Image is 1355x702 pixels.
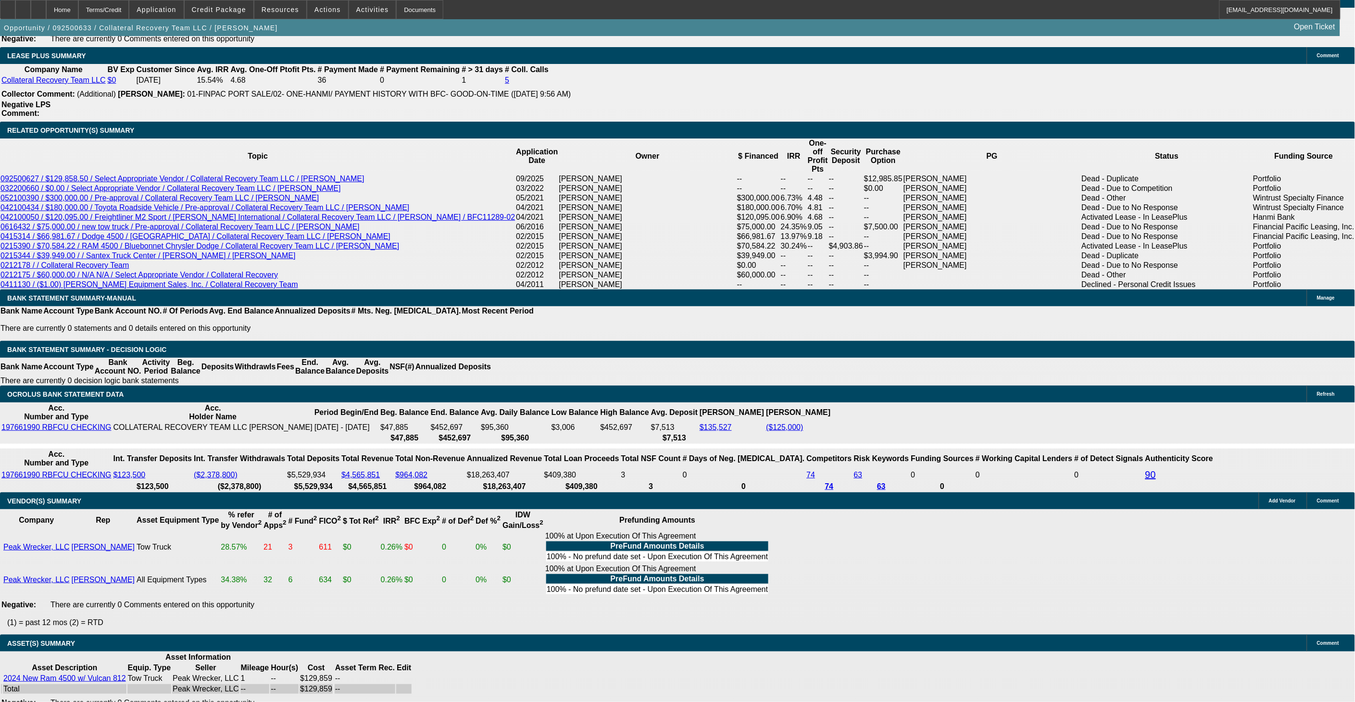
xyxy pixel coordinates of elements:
[515,251,558,261] td: 02/2015
[1074,450,1144,468] th: # of Detect Signals
[7,294,136,302] span: BANK STATEMENT SUMMARY-MANUAL
[780,222,807,232] td: 24.35%
[853,450,910,468] th: Risk Keywords
[356,6,389,13] span: Activities
[780,203,807,213] td: 6.70%
[737,280,780,289] td: --
[828,193,864,203] td: --
[515,261,558,270] td: 02/2012
[828,261,864,270] td: --
[515,280,558,289] td: 04/2011
[515,222,558,232] td: 06/2016
[864,193,903,203] td: --
[737,270,780,280] td: $60,000.00
[404,517,440,525] b: BFC Exp
[903,174,1081,184] td: [PERSON_NAME]
[430,423,479,432] td: $452,697
[600,403,650,422] th: High Balance
[1145,450,1214,468] th: Authenticity Score
[0,280,298,288] a: 0411130 / ($1.00) [PERSON_NAME] Equipment Sales, Inc. / Collateral Recovery Team
[319,517,341,525] b: FICO
[287,469,340,481] td: $5,529,934
[544,450,620,468] th: Total Loan Proceeds
[559,184,737,193] td: [PERSON_NAME]
[559,232,737,241] td: [PERSON_NAME]
[864,232,903,241] td: --
[551,403,599,422] th: Low Balance
[287,450,340,468] th: Total Deposits
[193,450,286,468] th: Int. Transfer Withdrawals
[780,193,807,203] td: 6.73%
[737,138,780,174] th: $ Financed
[515,213,558,222] td: 04/2021
[682,450,805,468] th: # Days of Neg. [MEDICAL_DATA].
[113,423,313,432] td: COLLATERAL RECOVERY TEAM LLC [PERSON_NAME]
[1081,138,1253,174] th: Status
[0,175,364,183] a: 092500627 / $129,858.50 / Select Appropriate Vendor / Collateral Recovery Team LLC / [PERSON_NAME]
[7,390,124,398] span: OCROLUS BANK STATEMENT DATA
[828,232,864,241] td: --
[864,184,903,193] td: $0.00
[497,515,501,522] sup: 2
[903,213,1081,222] td: [PERSON_NAME]
[163,306,209,316] th: # Of Periods
[559,174,737,184] td: [PERSON_NAME]
[221,511,262,529] b: % refer by Vendor
[113,403,313,422] th: Acc. Holder Name
[113,482,193,491] th: $123,500
[380,433,429,443] th: $47,885
[828,270,864,280] td: --
[276,358,295,376] th: Fees
[682,482,805,491] th: 0
[1081,251,1253,261] td: Dead - Duplicate
[864,241,903,251] td: --
[0,184,341,192] a: 032200660 / $0.00 / Select Appropriate Vendor / Collateral Recovery Team LLC / [PERSON_NAME]
[780,138,807,174] th: IRR
[383,517,400,525] b: IRR
[621,469,681,481] td: 3
[807,203,828,213] td: 4.81
[1253,138,1355,174] th: Funding Source
[780,232,807,241] td: 13.97%
[515,138,558,174] th: Application Date
[0,251,296,260] a: 0215344 / $39,949.00 / / Santex Truck Center / [PERSON_NAME] / [PERSON_NAME]
[807,280,828,289] td: --
[975,450,1073,468] th: # Working Capital Lenders
[380,403,429,422] th: Beg. Balance
[193,482,286,491] th: ($2,378,800)
[231,65,316,74] b: Avg. One-Off Ptofit Pts.
[737,213,780,222] td: $120,095.00
[1317,295,1335,301] span: Manage
[559,241,737,251] td: [PERSON_NAME]
[903,251,1081,261] td: [PERSON_NAME]
[470,515,474,522] sup: 2
[375,515,378,522] sup: 2
[351,306,462,316] th: # Mts. Neg. [MEDICAL_DATA].
[325,358,355,376] th: Avg. Balance
[395,450,465,468] th: Total Non-Revenue
[462,65,503,74] b: # > 31 days
[0,271,278,279] a: 0212175 / $60,000.00 / N/A N/A / Select Appropriate Vendor / Collateral Recovery
[807,174,828,184] td: --
[380,423,429,432] td: $47,885
[108,65,135,74] b: BV Exp
[314,6,341,13] span: Actions
[559,193,737,203] td: [PERSON_NAME]
[3,576,70,584] a: Peak Wrecker, LLC
[559,213,737,222] td: [PERSON_NAME]
[780,241,807,251] td: 30.24%
[480,423,550,432] td: $95,360
[343,517,379,525] b: $ Tot Ref
[903,241,1081,251] td: [PERSON_NAME]
[1253,280,1355,289] td: Portfolio
[1081,232,1253,241] td: Dead - Due to No Response
[828,203,864,213] td: --
[234,358,276,376] th: Withdrawls
[828,251,864,261] td: --
[864,138,903,174] th: Purchase Option
[1081,184,1253,193] td: Dead - Due to Competition
[287,482,340,491] th: $5,529,934
[619,516,695,524] b: Prefunding Amounts
[43,358,94,376] th: Account Type
[903,184,1081,193] td: [PERSON_NAME]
